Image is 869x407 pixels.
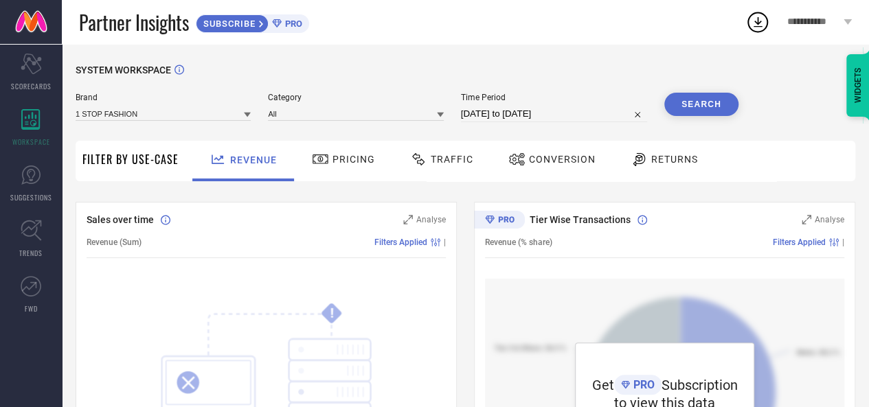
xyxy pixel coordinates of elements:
[76,93,251,102] span: Brand
[332,154,375,165] span: Pricing
[842,237,844,247] span: |
[461,106,647,122] input: Select time period
[630,378,655,391] span: PRO
[10,192,52,202] span: SUGGESTIONS
[403,215,413,224] svg: Zoom
[196,19,259,29] span: SUBSCRIBE
[662,377,738,393] span: Subscription
[25,303,38,314] span: FWD
[230,154,277,165] span: Revenue
[330,305,333,321] tspan: !
[416,215,446,224] span: Analyse
[474,211,525,231] div: Premium
[374,237,427,247] span: Filters Applied
[19,248,43,258] span: TRENDS
[802,215,811,224] svg: Zoom
[529,154,596,165] span: Conversion
[79,8,189,36] span: Partner Insights
[664,93,738,116] button: Search
[461,93,647,102] span: Time Period
[444,237,446,247] span: |
[268,93,443,102] span: Category
[196,11,309,33] a: SUBSCRIBEPRO
[12,137,50,147] span: WORKSPACE
[592,377,614,393] span: Get
[82,151,179,167] span: Filter By Use-Case
[815,215,844,224] span: Analyse
[745,10,770,34] div: Open download list
[11,81,52,91] span: SCORECARDS
[773,237,826,247] span: Filters Applied
[87,214,154,225] span: Sales over time
[282,19,302,29] span: PRO
[431,154,473,165] span: Traffic
[76,65,171,75] span: SYSTEM WORKSPACE
[87,237,142,247] span: Revenue (Sum)
[485,237,552,247] span: Revenue (% share)
[651,154,698,165] span: Returns
[530,214,631,225] span: Tier Wise Transactions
